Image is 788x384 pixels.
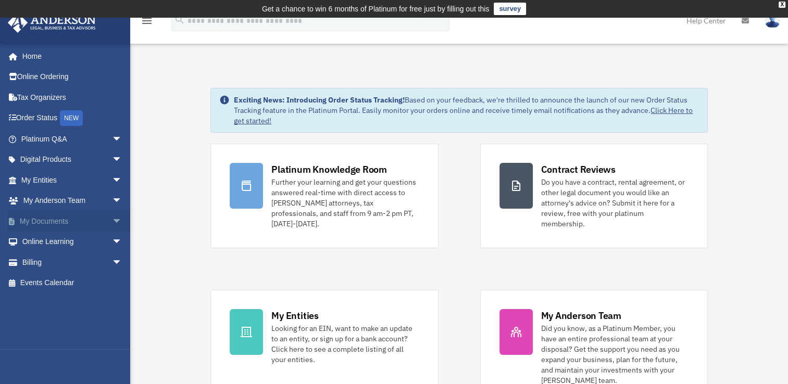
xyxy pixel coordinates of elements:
a: My Entitiesarrow_drop_down [7,170,138,190]
a: menu [141,18,153,27]
a: Order StatusNEW [7,108,138,129]
span: arrow_drop_down [112,232,133,253]
a: Home [7,46,133,67]
strong: Exciting News: Introducing Order Status Tracking! [234,95,405,105]
img: User Pic [765,13,780,28]
i: search [174,14,185,25]
a: Billingarrow_drop_down [7,252,138,273]
a: Platinum Knowledge Room Further your learning and get your questions answered real-time with dire... [210,144,438,248]
div: Do you have a contract, rental agreement, or other legal document you would like an attorney's ad... [541,177,689,229]
a: Events Calendar [7,273,138,293]
div: Platinum Knowledge Room [271,163,387,176]
div: NEW [60,110,83,126]
a: Online Learningarrow_drop_down [7,232,138,252]
span: arrow_drop_down [112,252,133,273]
a: Digital Productsarrow_drop_down [7,149,138,170]
div: My Entities [271,309,318,322]
a: survey [494,3,526,15]
a: My Documentsarrow_drop_down [7,211,138,232]
a: Online Ordering [7,67,138,87]
img: Anderson Advisors Platinum Portal [5,12,99,33]
a: My Anderson Teamarrow_drop_down [7,190,138,211]
a: Contract Reviews Do you have a contract, rental agreement, or other legal document you would like... [480,144,708,248]
a: Click Here to get started! [234,106,693,125]
span: arrow_drop_down [112,149,133,171]
span: arrow_drop_down [112,211,133,232]
div: My Anderson Team [541,309,621,322]
a: Tax Organizers [7,87,138,108]
span: arrow_drop_down [112,170,133,191]
div: Get a chance to win 6 months of Platinum for free just by filling out this [262,3,490,15]
a: Platinum Q&Aarrow_drop_down [7,129,138,149]
div: Looking for an EIN, want to make an update to an entity, or sign up for a bank account? Click her... [271,323,419,365]
i: menu [141,15,153,27]
span: arrow_drop_down [112,190,133,212]
span: arrow_drop_down [112,129,133,150]
div: Contract Reviews [541,163,616,176]
div: close [779,2,785,8]
div: Further your learning and get your questions answered real-time with direct access to [PERSON_NAM... [271,177,419,229]
div: Based on your feedback, we're thrilled to announce the launch of our new Order Status Tracking fe... [234,95,698,126]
